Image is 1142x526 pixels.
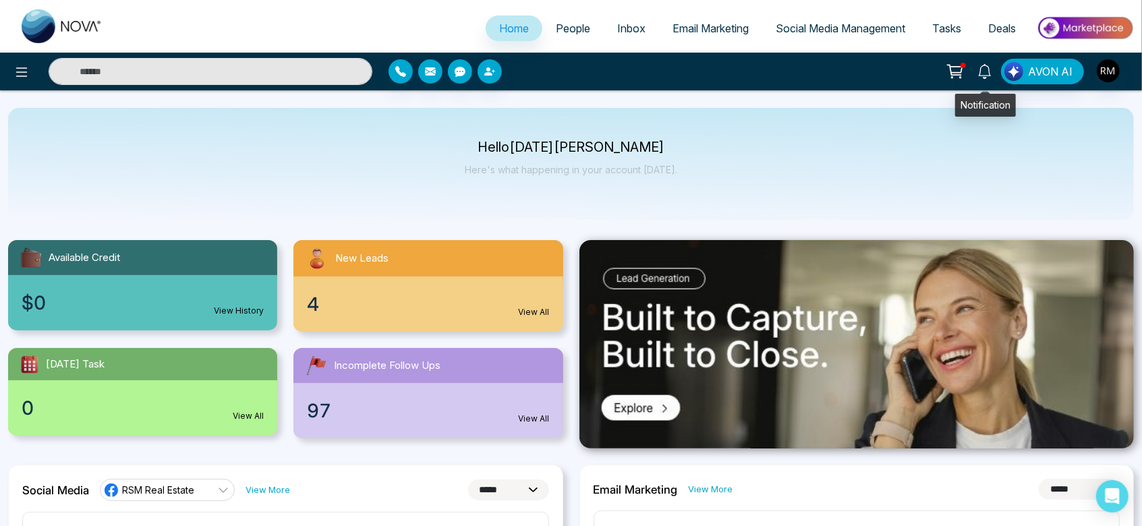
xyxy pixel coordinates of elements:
span: 0 [22,394,34,422]
span: Tasks [932,22,961,35]
img: User Avatar [1097,59,1120,82]
a: Incomplete Follow Ups97View All [285,348,571,438]
a: Social Media Management [762,16,919,41]
span: AVON AI [1028,63,1073,80]
a: View More [689,483,733,496]
span: 97 [307,397,331,425]
span: Available Credit [49,250,120,266]
h2: Social Media [22,484,89,497]
a: View More [246,484,290,496]
img: Lead Flow [1004,62,1023,81]
a: View All [519,306,550,318]
a: View All [519,413,550,425]
span: [DATE] Task [46,357,105,372]
a: Deals [975,16,1029,41]
span: People [556,22,590,35]
span: Email Marketing [673,22,749,35]
img: availableCredit.svg [19,245,43,270]
p: Here's what happening in your account [DATE]. [465,164,677,175]
img: Market-place.gif [1036,13,1134,43]
a: People [542,16,604,41]
a: Inbox [604,16,659,41]
span: Deals [988,22,1016,35]
a: New Leads4View All [285,240,571,332]
img: todayTask.svg [19,353,40,375]
button: AVON AI [1001,59,1084,84]
a: Tasks [919,16,975,41]
a: Home [486,16,542,41]
span: 4 [307,290,319,318]
span: Home [499,22,529,35]
h2: Email Marketing [594,483,678,496]
p: Hello [DATE][PERSON_NAME] [465,142,677,153]
a: View All [233,410,264,422]
span: Inbox [617,22,646,35]
a: Email Marketing [659,16,762,41]
span: Incomplete Follow Ups [334,358,440,374]
a: View History [214,305,264,317]
span: RSM Real Estate [122,484,194,496]
span: New Leads [335,251,389,266]
img: followUps.svg [304,353,329,378]
img: Nova CRM Logo [22,9,103,43]
span: $0 [22,289,46,317]
span: Social Media Management [776,22,905,35]
img: newLeads.svg [304,245,330,271]
div: Open Intercom Messenger [1096,480,1129,513]
img: . [579,240,1135,449]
